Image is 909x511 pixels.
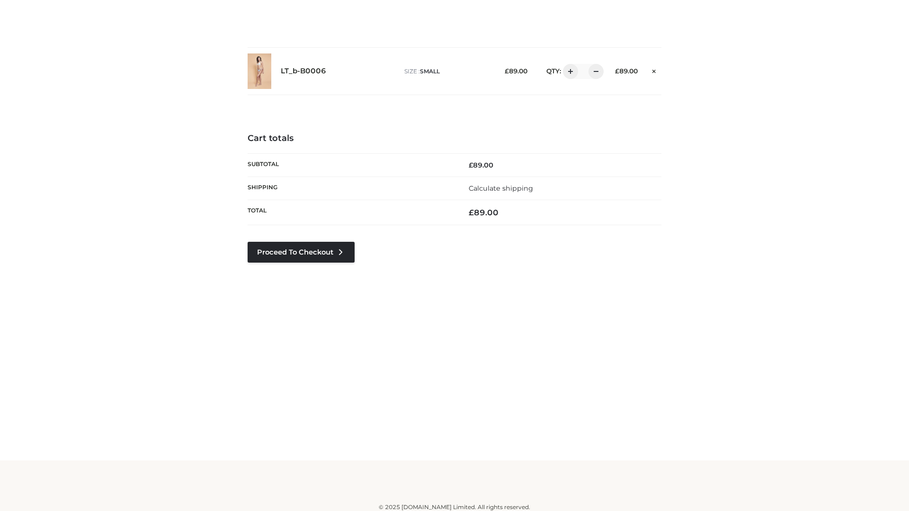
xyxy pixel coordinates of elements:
th: Total [248,200,454,225]
p: size : [404,67,490,76]
span: £ [469,208,474,217]
th: Shipping [248,176,454,200]
div: QTY: [537,64,600,79]
img: LT_b-B0006 - SMALL [248,53,271,89]
bdi: 89.00 [469,161,493,169]
bdi: 89.00 [469,208,499,217]
a: Calculate shipping [469,184,533,193]
a: Remove this item [647,64,661,76]
bdi: 89.00 [505,67,527,75]
span: £ [615,67,619,75]
a: Proceed to Checkout [248,242,355,263]
a: LT_b-B0006 [281,67,326,76]
th: Subtotal [248,153,454,176]
span: SMALL [420,68,440,75]
h4: Cart totals [248,133,661,144]
bdi: 89.00 [615,67,638,75]
span: £ [505,67,509,75]
span: £ [469,161,473,169]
